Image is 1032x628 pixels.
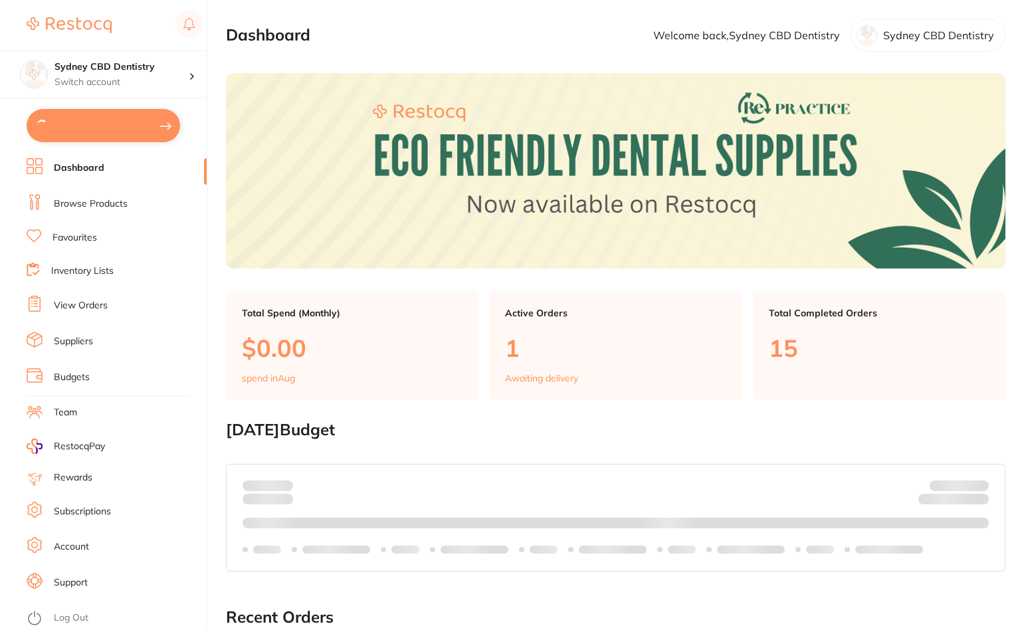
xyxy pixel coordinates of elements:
a: Dashboard [54,161,104,175]
p: Budget: [930,480,989,491]
a: Support [54,576,88,589]
strong: $0.00 [270,480,293,492]
a: RestocqPay [27,439,105,454]
a: Total Spend (Monthly)$0.00spend inAug [226,292,478,399]
a: Log Out [54,611,88,625]
p: Welcome back, Sydney CBD Dentistry [653,29,840,41]
p: Sydney CBD Dentistry [883,29,994,41]
p: Labels extended [441,544,508,555]
p: Labels extended [579,544,647,555]
p: Labels [806,544,834,555]
a: Account [54,540,89,554]
a: Rewards [54,471,92,484]
img: Restocq Logo [27,17,112,33]
p: Labels extended [302,544,370,555]
h4: Sydney CBD Dentistry [54,60,189,74]
a: Browse Products [54,197,128,211]
a: Total Completed Orders15 [753,292,1005,399]
a: Team [54,406,77,419]
p: Remaining: [918,491,989,507]
h2: [DATE] Budget [226,421,1005,439]
h2: Dashboard [226,26,310,45]
a: Favourites [52,231,97,245]
a: Suppliers [54,335,93,348]
p: Labels [668,544,696,555]
p: Labels extended [855,544,923,555]
p: Active Orders [505,308,726,318]
img: Sydney CBD Dentistry [21,61,47,88]
p: Awaiting delivery [505,373,578,383]
h2: Recent Orders [226,608,1005,627]
p: Labels [530,544,558,555]
p: Total Spend (Monthly) [242,308,463,318]
p: 1 [505,334,726,362]
p: $0.00 [242,334,463,362]
p: spend in Aug [242,373,295,383]
a: Restocq Logo [27,10,112,41]
a: Budgets [54,371,90,384]
strong: $NaN [963,480,989,492]
img: RestocqPay [27,439,43,454]
a: Subscriptions [54,505,111,518]
p: Labels [391,544,419,555]
p: month [243,491,293,507]
p: Labels [253,544,281,555]
a: Inventory Lists [51,264,114,278]
strong: $0.00 [966,496,989,508]
p: Labels extended [717,544,785,555]
a: Active Orders1Awaiting delivery [489,292,742,399]
span: RestocqPay [54,440,105,453]
img: Dashboard [226,73,1005,268]
p: Switch account [54,76,189,89]
p: Spent: [243,480,293,491]
p: Total Completed Orders [769,308,989,318]
p: 15 [769,334,989,362]
a: View Orders [54,299,108,312]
